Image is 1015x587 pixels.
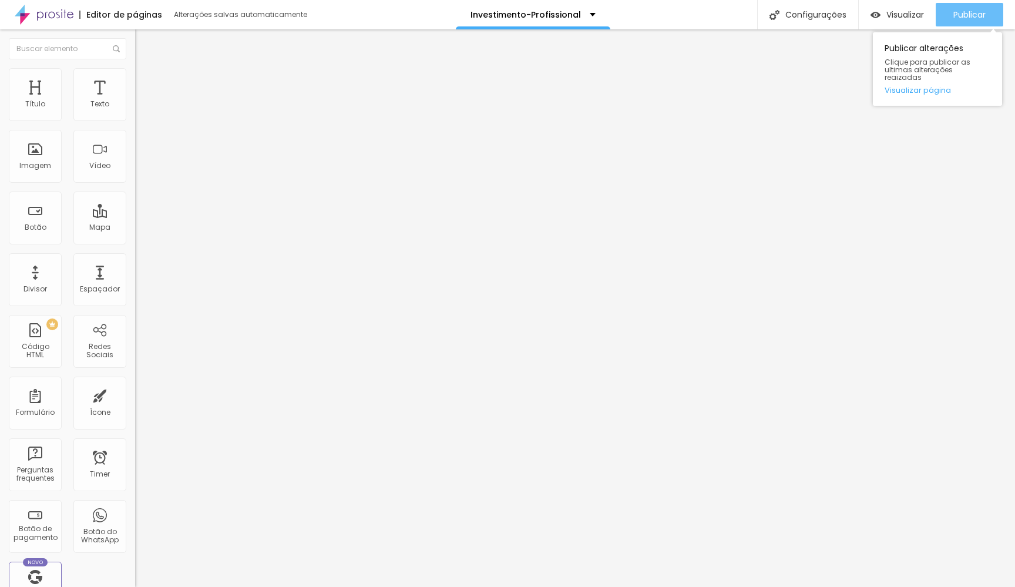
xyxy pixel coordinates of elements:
[12,466,58,483] div: Perguntas frequentes
[90,100,109,108] div: Texto
[769,10,779,20] img: Icone
[12,343,58,360] div: Código HTML
[90,470,110,478] div: Timer
[859,3,936,26] button: Visualizar
[19,162,51,170] div: Imagem
[9,38,126,59] input: Buscar elemento
[885,58,990,82] span: Clique para publicar as ultimas alterações reaizadas
[76,528,123,545] div: Botão do WhatsApp
[76,343,123,360] div: Redes Sociais
[23,285,47,293] div: Divisor
[936,3,1003,26] button: Publicar
[25,100,45,108] div: Título
[886,10,924,19] span: Visualizar
[174,11,309,18] div: Alterações salvas automaticamente
[873,32,1002,106] div: Publicar alterações
[89,162,110,170] div: Vídeo
[80,285,120,293] div: Espaçador
[885,86,990,94] a: Visualizar página
[135,29,1015,587] iframe: Editor
[470,11,581,19] p: Investimento-Profissional
[12,525,58,542] div: Botão de pagamento
[871,10,880,20] img: view-1.svg
[79,11,162,19] div: Editor de páginas
[16,408,55,417] div: Formulário
[25,223,46,232] div: Botão
[953,10,986,19] span: Publicar
[23,558,48,566] div: Novo
[90,408,110,417] div: Ícone
[89,223,110,232] div: Mapa
[113,45,120,52] img: Icone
